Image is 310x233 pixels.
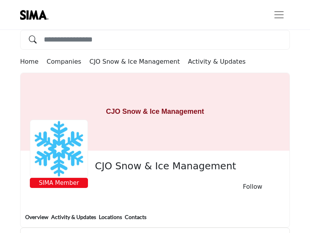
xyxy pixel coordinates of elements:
a: Activity & Updates [51,213,96,227]
a: Contacts [124,213,147,227]
button: More details [274,185,280,189]
h1: CJO Snow & Ice Management [106,73,204,151]
a: Locations [98,213,122,227]
input: Search Solutions [20,30,290,50]
a: Companies [46,58,89,65]
button: Like [221,185,227,189]
a: CJO Snow & Ice Management [90,58,180,65]
span: CJO Snow & Ice Management [95,160,274,173]
img: site Logo [20,10,52,20]
a: Home [20,58,46,65]
button: Follow [231,180,270,193]
span: SIMA Member [31,179,86,188]
a: Overview [25,213,49,227]
a: Activity & Updates [182,58,246,65]
button: Toggle navigation [268,7,290,23]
